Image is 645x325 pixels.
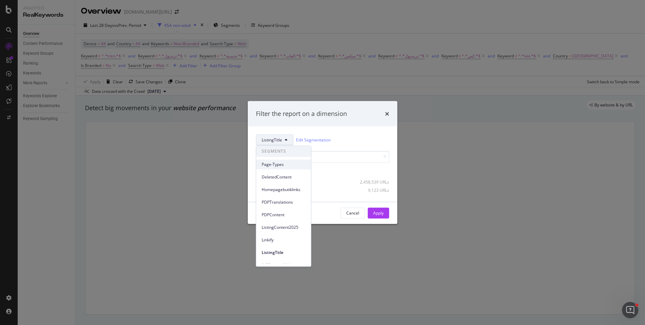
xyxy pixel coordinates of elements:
div: 2,458,539 URLs [356,179,389,185]
span: PDPContent [262,212,306,218]
span: Linkify [262,237,306,243]
div: Filter the report on a dimension [256,109,347,118]
div: 9,123 URLs [356,187,389,193]
span: ListingTitle [262,137,282,143]
button: Cancel [341,207,365,218]
span: Homepagebutiklinks [262,187,306,193]
span: 1-3DroppedUrls [262,262,306,268]
button: ListingTitle [256,134,293,145]
iframe: Intercom live chat [622,302,638,318]
span: ListingContent2025 [262,224,306,230]
div: Cancel [346,210,359,216]
span: ListingTitle [262,250,306,256]
div: Select all data available [256,168,389,174]
span: SEGMENTS [256,146,311,157]
div: Apply [373,210,384,216]
div: times [385,109,389,118]
input: Search [256,151,389,162]
span: PDPTranslations [262,199,306,205]
div: modal [248,101,397,224]
span: DeletedContent [262,174,306,180]
button: Apply [368,207,389,218]
span: Page-Types [262,161,306,168]
a: Edit Segmentation [296,136,331,143]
